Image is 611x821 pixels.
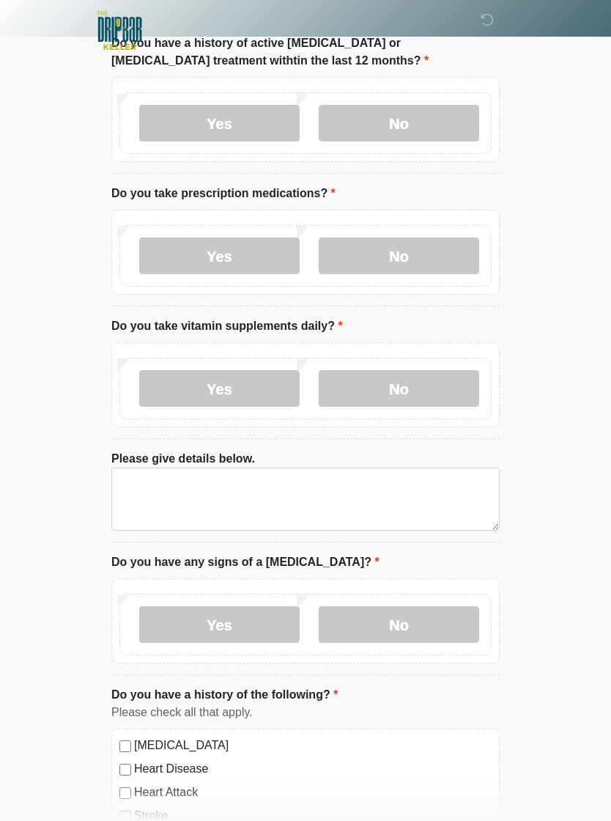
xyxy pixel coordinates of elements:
[97,11,142,50] img: The DRIPBaR - Keller Logo
[319,370,479,407] label: No
[119,764,131,776] input: Heart Disease
[134,784,492,801] label: Heart Attack
[319,105,479,141] label: No
[119,740,131,752] input: [MEDICAL_DATA]
[111,553,379,571] label: Do you have any signs of a [MEDICAL_DATA]?
[134,737,492,754] label: [MEDICAL_DATA]
[319,606,479,643] label: No
[111,185,336,202] label: Do you take prescription medications?
[319,238,479,274] label: No
[139,370,300,407] label: Yes
[139,105,300,141] label: Yes
[119,787,131,799] input: Heart Attack
[134,760,492,778] label: Heart Disease
[111,450,255,468] label: Please give details below.
[111,317,343,335] label: Do you take vitamin supplements daily?
[111,704,500,721] div: Please check all that apply.
[139,606,300,643] label: Yes
[111,686,338,704] label: Do you have a history of the following?
[139,238,300,274] label: Yes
